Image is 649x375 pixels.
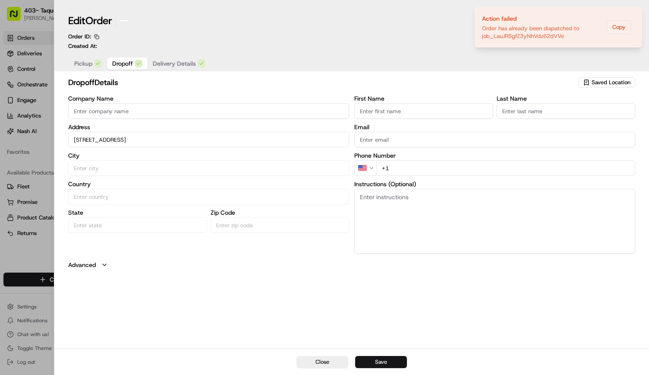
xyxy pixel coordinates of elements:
[296,356,348,368] button: Close
[9,126,16,133] div: 📗
[354,132,635,147] input: Enter email
[73,126,80,133] div: 💻
[354,95,493,102] label: First Name
[9,8,26,25] img: Nash
[578,76,635,89] button: Saved Location
[497,103,635,119] input: Enter last name
[74,59,92,68] span: Pickup
[68,210,207,216] label: State
[61,146,104,153] a: Powered byPylon
[112,59,133,68] span: Dropoff
[85,14,112,28] span: Order
[9,82,24,98] img: 1736555255976-a54dd68f-1ca7-489b-9aae-adbdc363a1c4
[68,14,112,28] h1: Edit
[22,55,155,64] input: Got a question? Start typing here...
[82,125,139,133] span: API Documentation
[68,76,577,89] h2: dropoff Details
[68,124,349,130] label: Address
[68,42,97,50] p: Created At:
[376,160,635,176] input: Enter phone number
[68,160,349,176] input: Enter city
[355,356,407,368] button: Save
[68,261,635,269] button: Advanced
[68,261,96,269] label: Advanced
[68,33,91,41] p: Order ID:
[68,103,349,119] input: Enter company name
[68,95,349,102] label: Company Name
[17,125,66,133] span: Knowledge Base
[5,121,69,137] a: 📗Knowledge Base
[68,217,207,233] input: Enter state
[211,210,349,216] label: Zip Code
[68,153,349,159] label: City
[68,181,349,187] label: Country
[354,103,493,119] input: Enter first name
[354,181,635,187] label: Instructions (Optional)
[29,91,109,98] div: We're available if you need us!
[147,85,157,95] button: Start new chat
[69,121,142,137] a: 💻API Documentation
[354,124,635,130] label: Email
[153,59,196,68] span: Delivery Details
[9,34,157,48] p: Welcome 👋
[86,146,104,153] span: Pylon
[211,217,349,233] input: Enter zip code
[29,82,142,91] div: Start new chat
[354,153,635,159] label: Phone Number
[68,189,349,204] input: Enter country
[592,79,630,86] span: Saved Location
[497,95,635,102] label: Last Name
[68,132,349,147] input: Enter address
